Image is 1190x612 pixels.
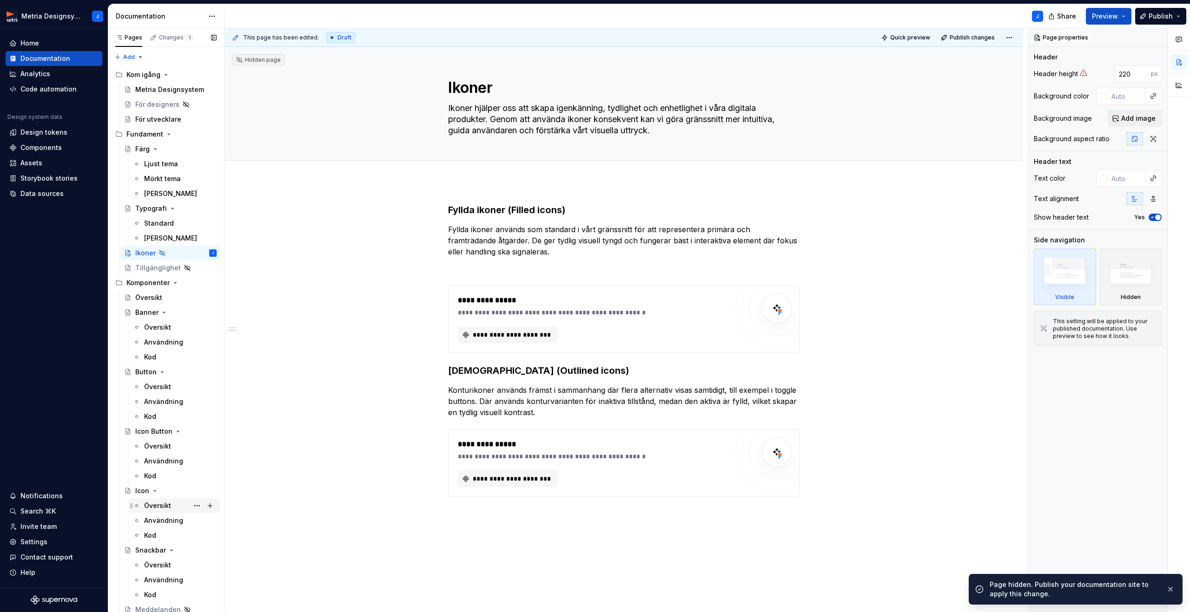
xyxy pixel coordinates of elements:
div: Assets [20,158,42,168]
p: Konturikoner används främst i sammanhang där flera alternativ visas samtidigt, till exempel i tog... [448,384,800,418]
a: Snackbar [120,543,220,558]
div: Komponenter [112,275,220,290]
div: [PERSON_NAME] [144,189,197,198]
span: Add image [1121,114,1156,123]
a: Home [6,36,102,51]
a: Översikt [129,558,220,573]
div: Hidden [1100,248,1162,305]
a: Användning [129,573,220,587]
a: Metria Designsystem [120,82,220,97]
div: Användning [144,456,183,466]
div: Design tokens [20,128,67,137]
div: Användning [144,516,183,525]
a: Design tokens [6,125,102,140]
div: Användning [144,397,183,406]
a: Översikt [129,320,220,335]
div: Storybook stories [20,174,78,183]
button: Search ⌘K [6,504,102,519]
a: Banner [120,305,220,320]
a: Översikt [129,439,220,454]
a: Code automation [6,82,102,97]
input: Auto [1115,65,1151,82]
a: Översikt [129,379,220,394]
div: Design system data [7,113,62,121]
span: Publish [1149,12,1173,21]
div: Analytics [20,69,50,78]
a: Invite team [6,519,102,534]
div: Användning [144,575,183,585]
button: Help [6,565,102,580]
button: Notifications [6,488,102,503]
a: Icon [120,483,220,498]
div: Metria Designsystem [21,12,81,21]
div: Standard [144,219,174,228]
div: J [212,248,214,258]
div: Användning [144,338,183,347]
div: Kod [144,590,156,599]
div: Visible [1034,248,1096,305]
a: Button [120,365,220,379]
div: Components [20,143,62,152]
span: Publish changes [950,34,995,41]
div: Kom igång [126,70,160,79]
a: Kod [129,587,220,602]
span: This page has been edited. [243,34,319,41]
a: Användning [129,513,220,528]
div: För utvecklare [135,115,181,124]
a: Settings [6,534,102,549]
div: Code automation [20,85,77,94]
span: Quick preview [890,34,930,41]
div: Home [20,39,39,48]
button: Add [112,51,146,64]
div: Page hidden. Publish your documentation site to apply this change. [990,580,1159,599]
span: 1 [185,34,193,41]
div: Show header text [1034,213,1089,222]
div: Text color [1034,174,1065,183]
a: För utvecklare [120,112,220,127]
div: Pages [115,34,142,41]
div: Metria Designsystem [135,85,204,94]
label: Yes [1134,214,1145,221]
a: Kod [129,409,220,424]
div: Documentation [116,12,204,21]
a: Kod [129,469,220,483]
button: Publish [1135,8,1186,25]
a: Översikt [120,290,220,305]
div: Översikt [144,382,171,391]
a: Icon Button [120,424,220,439]
button: Metria DesignsystemJ [2,6,106,26]
a: Användning [129,335,220,350]
div: Översikt [144,323,171,332]
input: Auto [1108,170,1145,187]
a: Typografi [120,201,220,216]
div: Kod [144,412,156,421]
div: Hidden page [236,56,281,64]
div: J [96,13,99,20]
input: Auto [1108,88,1145,104]
div: Header height [1034,69,1078,78]
div: Invite team [20,522,57,531]
div: Changes [159,34,193,41]
span: Draft [337,34,351,41]
div: Ikoner [135,248,156,258]
a: Mörkt tema [129,171,220,186]
div: Typografi [135,204,167,213]
a: Storybook stories [6,171,102,186]
h3: Fyllda ikoner (Filled icons) [448,203,800,216]
div: Färg [135,144,150,154]
div: Icon [135,486,149,495]
textarea: Ikoner hjälper oss att skapa igenkänning, tydlighet och enhetlighet i våra digitala produkter. Ge... [446,101,798,138]
svg: Supernova Logo [31,595,77,605]
img: fcc7d103-c4a6-47df-856c-21dae8b51a16.png [7,11,18,22]
button: Preview [1086,8,1131,25]
a: För designers [120,97,220,112]
div: Notifications [20,491,63,501]
a: Översikt [129,498,220,513]
a: Användning [129,454,220,469]
span: Add [123,53,135,61]
a: Assets [6,156,102,170]
div: Button [135,367,157,377]
textarea: Ikoner [446,77,798,99]
div: Hidden [1121,293,1141,301]
div: Kom igång [112,67,220,82]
